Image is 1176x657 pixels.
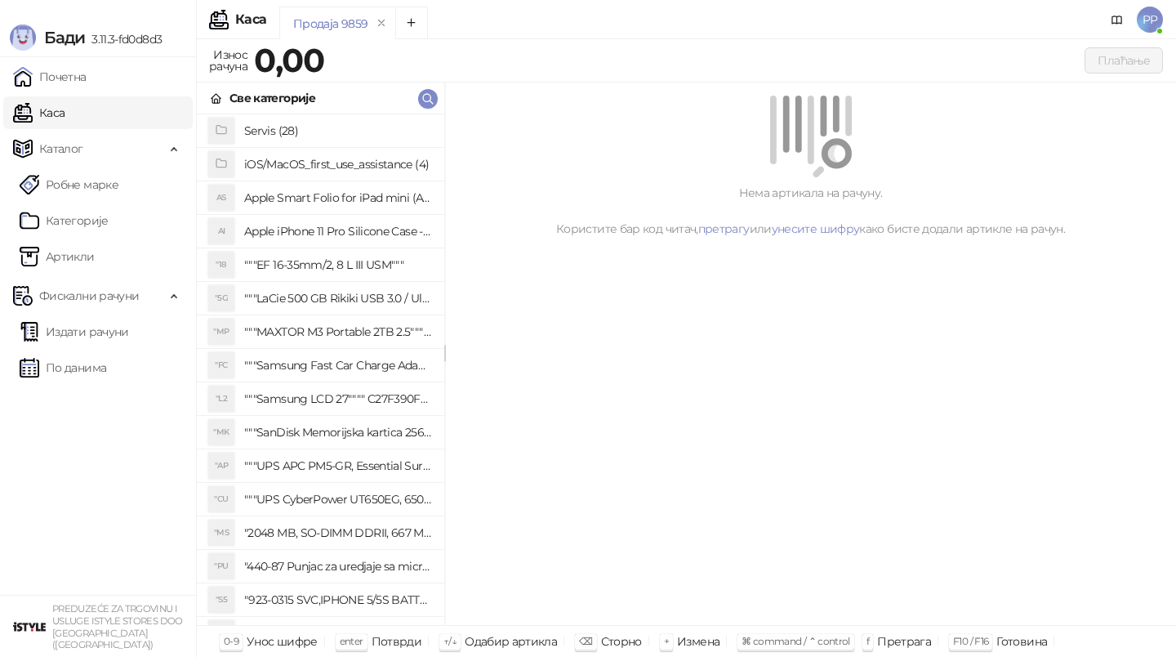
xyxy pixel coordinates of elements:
[208,553,234,579] div: "PU
[395,7,428,39] button: Add tab
[953,635,988,647] span: F10 / F16
[208,352,234,378] div: "FC
[664,635,669,647] span: +
[20,204,109,237] a: Категорије
[244,285,431,311] h4: """LaCie 500 GB Rikiki USB 3.0 / Ultra Compact & Resistant aluminum / USB 3.0 / 2.5"""""""
[372,631,422,652] div: Потврди
[244,486,431,512] h4: """UPS CyberPower UT650EG, 650VA/360W , line-int., s_uko, desktop"""
[247,631,318,652] div: Унос шифре
[208,185,234,211] div: AS
[244,386,431,412] h4: """Samsung LCD 27"""" C27F390FHUXEN"""
[1137,7,1163,33] span: PP
[20,351,106,384] a: По данима
[20,315,129,348] a: Издати рачуни
[13,60,87,93] a: Почетна
[197,114,444,625] div: grid
[601,631,642,652] div: Сторно
[371,16,392,30] button: remove
[698,221,750,236] a: претрагу
[254,40,324,80] strong: 0,00
[244,118,431,144] h4: Servis (28)
[52,603,183,650] small: PREDUZEĆE ZA TRGOVINU I USLUGE ISTYLE STORES DOO [GEOGRAPHIC_DATA] ([GEOGRAPHIC_DATA])
[465,184,1156,238] div: Нема артикала на рачуну. Користите бар код читач, или како бисте додали артикле на рачун.
[208,252,234,278] div: "18
[208,587,234,613] div: "S5
[244,185,431,211] h4: Apple Smart Folio for iPad mini (A17 Pro) - Sage
[208,319,234,345] div: "MP
[772,221,860,236] a: унесите шифру
[39,132,83,165] span: Каталог
[208,419,234,445] div: "MK
[208,386,234,412] div: "L2
[244,151,431,177] h4: iOS/MacOS_first_use_assistance (4)
[293,15,367,33] div: Продаја 9859
[20,240,95,273] a: ArtikliАртикли
[1085,47,1163,74] button: Плаћање
[244,352,431,378] h4: """Samsung Fast Car Charge Adapter, brzi auto punja_, boja crna"""
[208,520,234,546] div: "MS
[244,587,431,613] h4: "923-0315 SVC,IPHONE 5/5S BATTERY REMOVAL TRAY Držač za iPhone sa kojim se otvara display
[1104,7,1130,33] a: Документација
[244,419,431,445] h4: """SanDisk Memorijska kartica 256GB microSDXC sa SD adapterom SDSQXA1-256G-GN6MA - Extreme PLUS, ...
[465,631,557,652] div: Одабир артикла
[244,553,431,579] h4: "440-87 Punjac za uredjaje sa micro USB portom 4/1, Stand."
[244,520,431,546] h4: "2048 MB, SO-DIMM DDRII, 667 MHz, Napajanje 1,8 0,1 V, Latencija CL5"
[677,631,719,652] div: Измена
[340,635,363,647] span: enter
[244,620,431,646] h4: "923-0448 SVC,IPHONE,TOURQUE DRIVER KIT .65KGF- CM Šrafciger "
[208,486,234,512] div: "CU
[866,635,869,647] span: f
[13,610,46,643] img: 64x64-companyLogo-77b92cf4-9946-4f36-9751-bf7bb5fd2c7d.png
[235,13,266,26] div: Каса
[877,631,931,652] div: Претрага
[39,279,139,312] span: Фискални рачуни
[579,635,592,647] span: ⌫
[224,635,238,647] span: 0-9
[229,89,315,107] div: Све категорије
[206,44,251,77] div: Износ рачуна
[85,32,162,47] span: 3.11.3-fd0d8d3
[20,168,118,201] a: Робне марке
[996,631,1047,652] div: Готовина
[208,285,234,311] div: "5G
[244,453,431,479] h4: """UPS APC PM5-GR, Essential Surge Arrest,5 utic_nica"""
[742,635,850,647] span: ⌘ command / ⌃ control
[244,218,431,244] h4: Apple iPhone 11 Pro Silicone Case - Black
[208,218,234,244] div: AI
[208,453,234,479] div: "AP
[10,25,36,51] img: Logo
[208,620,234,646] div: "SD
[13,96,65,129] a: Каса
[44,28,85,47] span: Бади
[244,252,431,278] h4: """EF 16-35mm/2, 8 L III USM"""
[244,319,431,345] h4: """MAXTOR M3 Portable 2TB 2.5"""" crni eksterni hard disk HX-M201TCB/GM"""
[443,635,457,647] span: ↑/↓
